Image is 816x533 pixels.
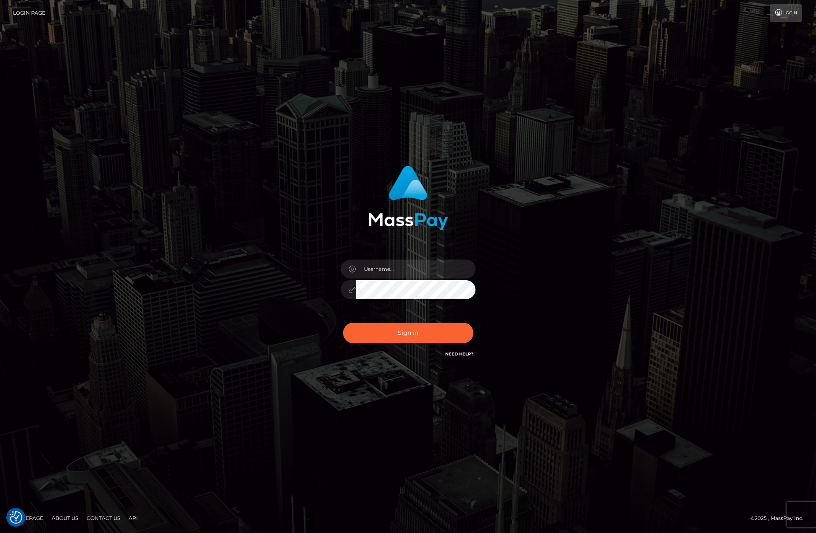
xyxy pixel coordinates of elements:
button: Sign in [343,323,473,343]
a: Homepage [9,512,47,525]
img: Revisit consent button [10,511,22,524]
a: Login [770,4,802,22]
a: API [125,512,141,525]
input: Username... [356,260,475,278]
a: Need Help? [445,351,473,357]
a: About Us [48,512,82,525]
a: Login Page [13,4,45,22]
a: Contact Us [83,512,124,525]
button: Consent Preferences [10,511,22,524]
img: MassPay Login [368,166,448,230]
div: © 2025 , MassPay Inc. [750,514,810,523]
